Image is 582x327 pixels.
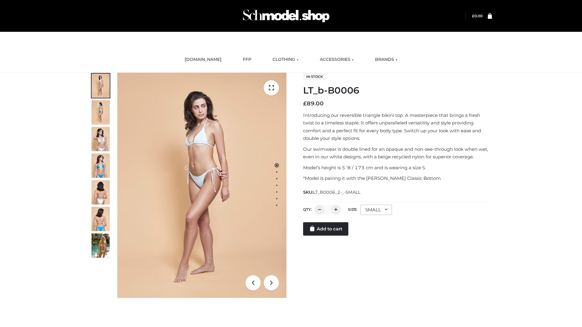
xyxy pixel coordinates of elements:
img: ArielClassicBikiniTop_CloudNine_AzureSky_OW114ECO_4-scaled.jpg [92,154,110,178]
span: £ [472,14,474,18]
img: ArielClassicBikiniTop_CloudNine_AzureSky_OW114ECO_2-scaled.jpg [92,100,110,124]
a: FFP [238,53,256,66]
p: Our swimwear is double lined for an opaque and non-see-through look when wet, even in our white d... [303,145,492,161]
a: [DOMAIN_NAME] [180,53,226,66]
img: ArielClassicBikiniTop_CloudNine_AzureSky_OW114ECO_8-scaled.jpg [92,207,110,231]
a: Add to cart [303,222,348,236]
bdi: 89.00 [303,100,324,107]
a: ACCESSORIES [315,53,358,66]
p: *Model is pairing it with the [PERSON_NAME] Classic Bottom [303,174,492,182]
img: Arieltop_CloudNine_AzureSky2.jpg [92,233,110,258]
span: SKU: [303,189,361,196]
img: Schmodel Admin 964 [241,4,332,28]
a: £0.00 [472,14,483,18]
img: ArielClassicBikiniTop_CloudNine_AzureSky_OW114ECO_1-scaled.jpg [92,74,110,98]
img: ArielClassicBikiniTop_CloudNine_AzureSky_OW114ECO_3-scaled.jpg [92,127,110,151]
p: Model’s height is 5 ‘8 / 173 cm and is wearing a size S. [303,164,492,172]
p: Introducing our reversible triangle bikini top. A masterpiece that brings a fresh twist to a time... [303,111,492,142]
a: BRANDS [370,53,402,66]
label: Size: [348,207,357,212]
a: CLOTHING [268,53,303,66]
img: ArielClassicBikiniTop_CloudNine_AzureSky_OW114ECO_1 [117,73,286,298]
span: In stock [303,73,326,80]
img: ArielClassicBikiniTop_CloudNine_AzureSky_OW114ECO_7-scaled.jpg [92,180,110,204]
label: QTY: [303,207,312,212]
span: LT_B0006_2-_-SMALL [313,190,360,195]
div: SMALL [360,205,392,215]
span: £ [303,100,307,107]
bdi: 0.00 [472,14,483,18]
h1: LT_b-B0006 [303,85,492,96]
